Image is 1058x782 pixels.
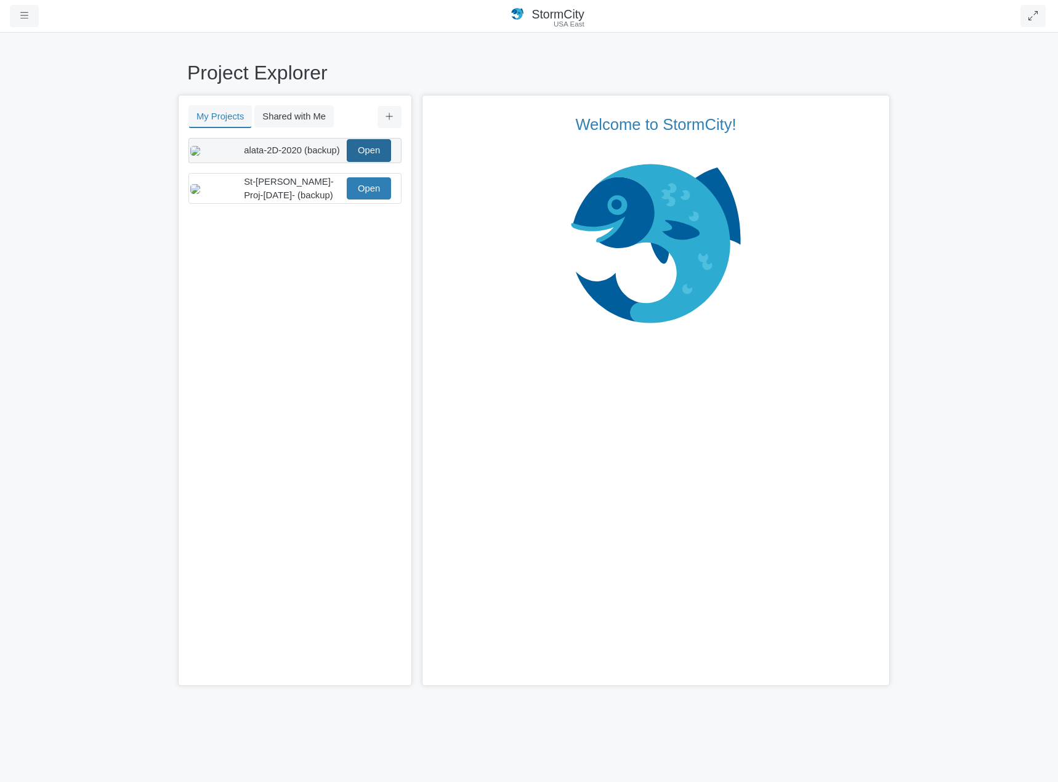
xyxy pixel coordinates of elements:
p: Welcome to StormCity! [432,115,879,134]
span: St-[PERSON_NAME]-Proj-[DATE]- (backup) [244,177,334,200]
img: chi-fish.svg [570,163,741,324]
button: My Projects [188,105,252,128]
img: f085ccde-b3f9-42ae-a387-5158e718bfb0 [190,146,200,156]
a: Open [347,177,391,200]
img: fb918f62-ad70-4e48-91c1-cc66258382b9 [190,184,200,194]
button: Shared with Me [254,105,334,127]
a: Open [347,139,391,161]
span: alata-2D-2020 (backup) [244,145,339,155]
span: StormCity [531,7,584,21]
img: chi-fish-icon.svg [511,8,526,20]
h1: Project Explorer [187,61,871,84]
span: USA East [554,20,584,29]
